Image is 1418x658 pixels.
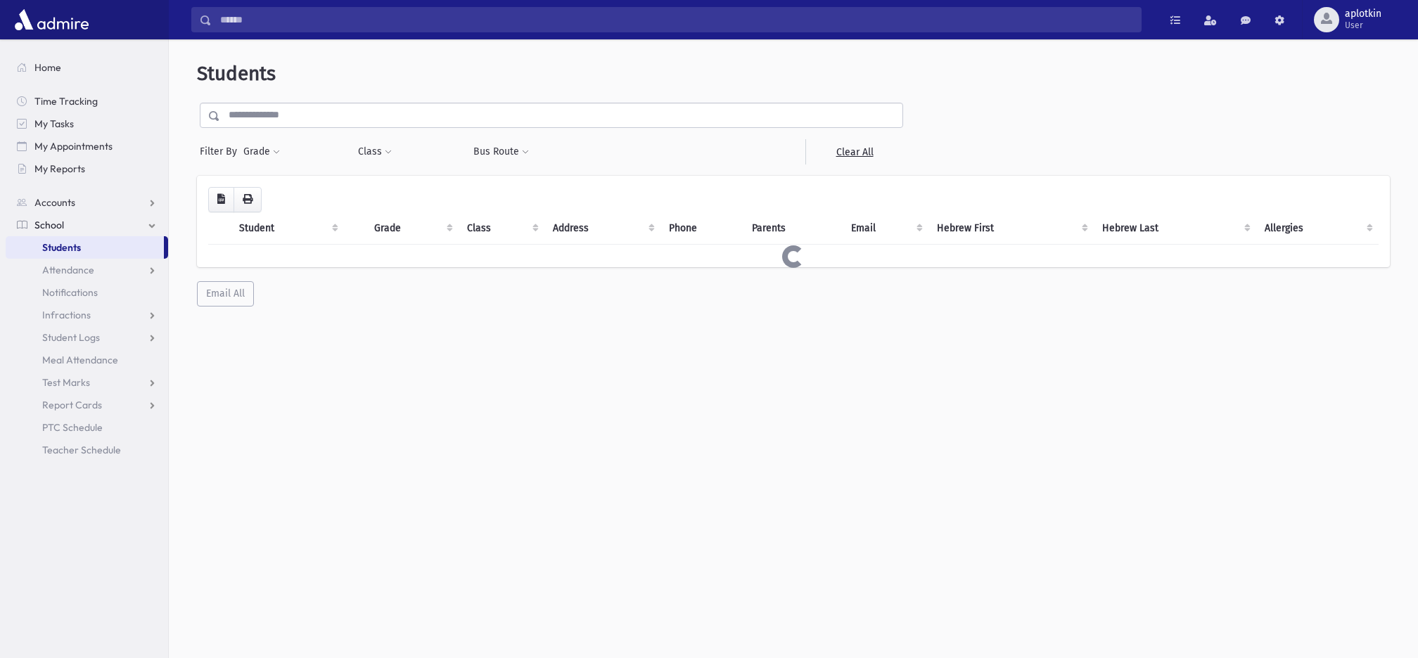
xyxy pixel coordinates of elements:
[234,187,262,212] button: Print
[42,399,102,411] span: Report Cards
[212,7,1141,32] input: Search
[357,139,392,164] button: Class
[6,90,168,112] a: Time Tracking
[6,135,168,157] a: My Appointments
[6,304,168,326] a: Infractions
[6,349,168,371] a: Meal Attendance
[928,212,1094,245] th: Hebrew First
[231,212,344,245] th: Student
[34,61,61,74] span: Home
[6,394,168,416] a: Report Cards
[6,236,164,259] a: Students
[843,212,928,245] th: Email
[42,331,100,344] span: Student Logs
[6,281,168,304] a: Notifications
[42,309,91,321] span: Infractions
[544,212,660,245] th: Address
[366,212,458,245] th: Grade
[208,187,234,212] button: CSV
[6,259,168,281] a: Attendance
[34,196,75,209] span: Accounts
[6,112,168,135] a: My Tasks
[6,371,168,394] a: Test Marks
[42,264,94,276] span: Attendance
[42,241,81,254] span: Students
[660,212,743,245] th: Phone
[1256,212,1379,245] th: Allergies
[743,212,843,245] th: Parents
[6,214,168,236] a: School
[473,139,530,164] button: Bus Route
[6,439,168,461] a: Teacher Schedule
[1345,8,1381,20] span: aplotkin
[200,144,243,159] span: Filter By
[34,219,64,231] span: School
[6,326,168,349] a: Student Logs
[42,444,121,456] span: Teacher Schedule
[34,162,85,175] span: My Reports
[197,281,254,307] button: Email All
[34,140,113,153] span: My Appointments
[459,212,544,245] th: Class
[6,56,168,79] a: Home
[42,286,98,299] span: Notifications
[1345,20,1381,31] span: User
[6,157,168,180] a: My Reports
[42,421,103,434] span: PTC Schedule
[1094,212,1256,245] th: Hebrew Last
[34,95,98,108] span: Time Tracking
[6,416,168,439] a: PTC Schedule
[11,6,92,34] img: AdmirePro
[6,191,168,214] a: Accounts
[243,139,281,164] button: Grade
[42,376,90,389] span: Test Marks
[805,139,903,164] a: Clear All
[42,354,118,366] span: Meal Attendance
[34,117,74,130] span: My Tasks
[197,62,276,85] span: Students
